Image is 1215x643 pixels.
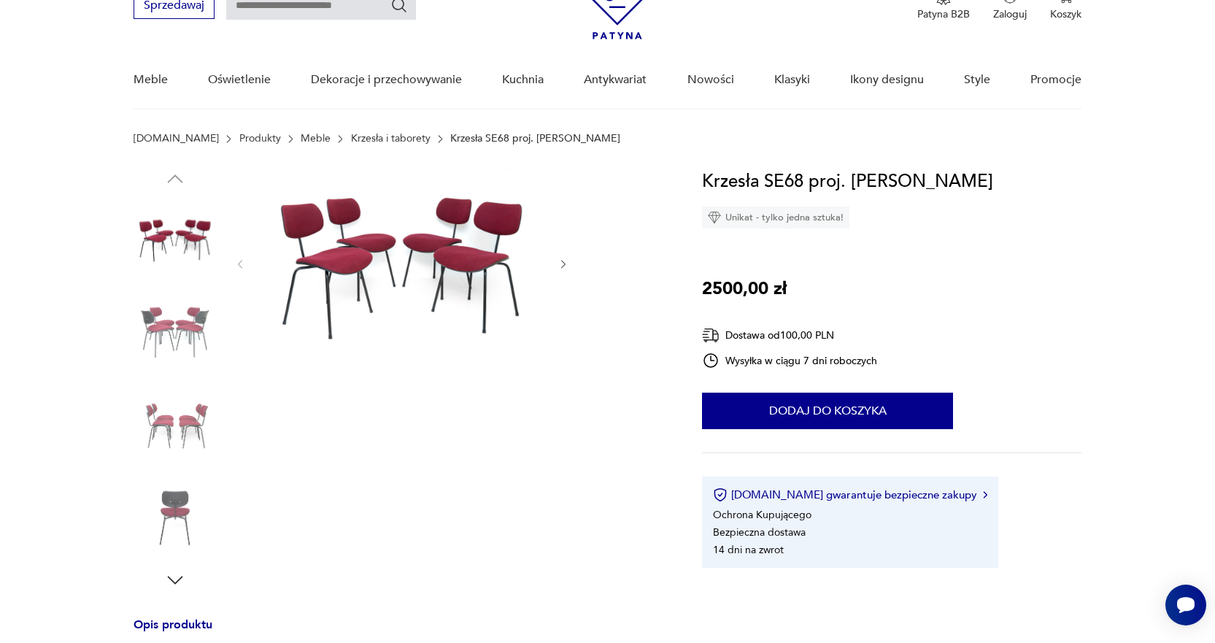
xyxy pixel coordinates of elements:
[450,133,620,145] p: Krzesła SE68 proj. [PERSON_NAME]
[239,133,281,145] a: Produkty
[702,326,720,344] img: Ikona dostawy
[584,52,647,108] a: Antykwariat
[134,477,217,560] img: Zdjęcie produktu Krzesła SE68 proj. Egon Eiermann
[713,488,987,502] button: [DOMAIN_NAME] gwarantuje bezpieczne zakupy
[702,168,993,196] h1: Krzesła SE68 proj. [PERSON_NAME]
[301,133,331,145] a: Meble
[702,393,953,429] button: Dodaj do koszyka
[850,52,924,108] a: Ikony designu
[708,211,721,224] img: Ikona diamentu
[134,1,215,12] a: Sprzedawaj
[917,7,970,21] p: Patyna B2B
[713,525,806,539] li: Bezpieczna dostawa
[134,383,217,466] img: Zdjęcie produktu Krzesła SE68 proj. Egon Eiermann
[993,7,1027,21] p: Zaloguj
[702,207,849,228] div: Unikat - tylko jedna sztuka!
[351,133,431,145] a: Krzesła i taborety
[502,52,544,108] a: Kuchnia
[983,491,987,498] img: Ikona strzałki w prawo
[702,352,877,369] div: Wysyłka w ciągu 7 dni roboczych
[702,275,787,303] p: 2500,00 zł
[774,52,810,108] a: Klasyki
[208,52,271,108] a: Oświetlenie
[134,52,168,108] a: Meble
[687,52,734,108] a: Nowości
[964,52,990,108] a: Style
[1050,7,1081,21] p: Koszyk
[1030,52,1081,108] a: Promocje
[713,488,728,502] img: Ikona certyfikatu
[134,197,217,280] img: Zdjęcie produktu Krzesła SE68 proj. Egon Eiermann
[1165,585,1206,625] iframe: Smartsupp widget button
[702,326,877,344] div: Dostawa od 100,00 PLN
[713,543,784,557] li: 14 dni na zwrot
[134,133,219,145] a: [DOMAIN_NAME]
[134,290,217,374] img: Zdjęcie produktu Krzesła SE68 proj. Egon Eiermann
[713,508,811,522] li: Ochrona Kupującego
[311,52,462,108] a: Dekoracje i przechowywanie
[261,168,543,358] img: Zdjęcie produktu Krzesła SE68 proj. Egon Eiermann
